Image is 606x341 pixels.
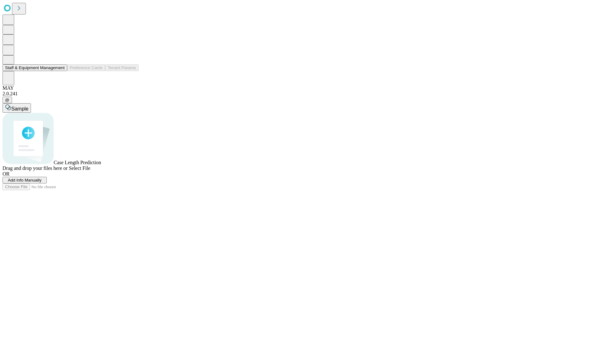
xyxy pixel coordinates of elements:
span: Select File [69,165,90,171]
button: Sample [3,103,31,113]
button: Staff & Equipment Management [3,64,67,71]
span: Case Length Prediction [54,160,101,165]
div: MAY [3,85,603,91]
button: Add Info Manually [3,177,47,183]
div: 2.0.241 [3,91,603,97]
span: Add Info Manually [8,178,42,182]
button: Tenant Params [105,64,139,71]
span: OR [3,171,9,176]
button: @ [3,97,12,103]
span: Sample [11,106,28,111]
button: Preference Cards [67,64,105,71]
span: Drag and drop your files here or [3,165,68,171]
span: @ [5,98,9,102]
